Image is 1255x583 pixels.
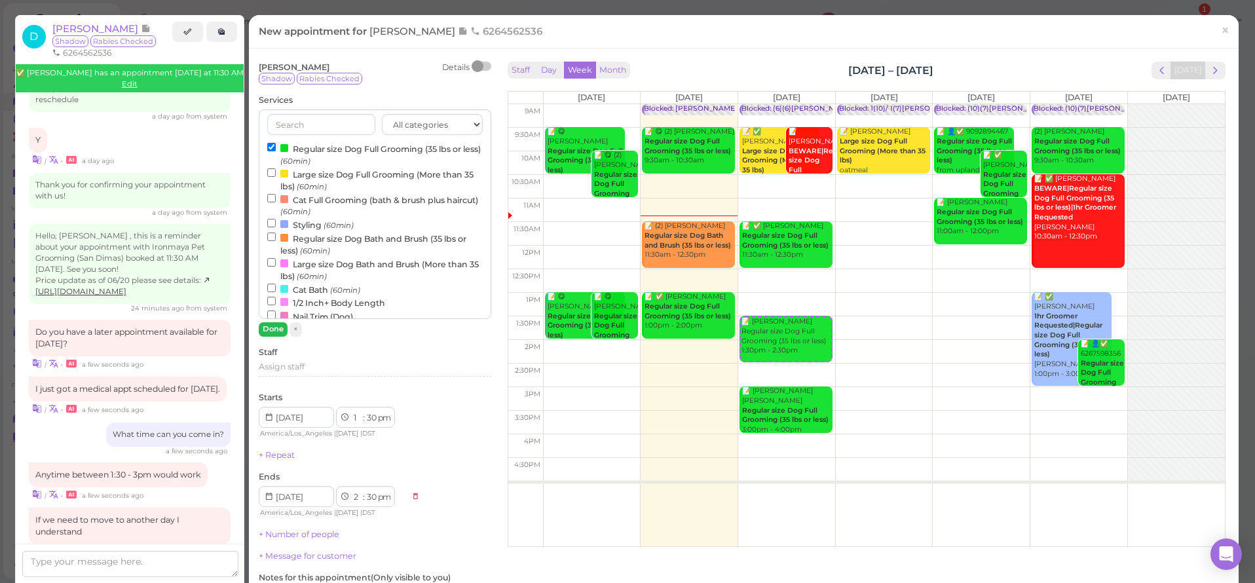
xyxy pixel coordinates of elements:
a: Edit [122,79,138,88]
b: Regular size Dog Full Grooming (35 lbs or less) [983,170,1026,217]
span: 2pm [525,343,540,351]
span: Rabies Checked [90,35,156,47]
div: • [29,356,231,370]
label: Regular size Dog Bath and Brush (35 lbs or less) [267,231,483,257]
div: 📝 😋 (2) [PERSON_NAME] 9:30am - 10:30am [644,127,735,166]
div: 📝 [PERSON_NAME] new schnauzer [PERSON_NAME] 9:30am - 10:30am [788,127,833,252]
label: Cat Full Grooming (bath & brush plus haircut) [267,193,483,218]
span: 09/22/2025 11:56am [152,208,186,217]
span: Confirmed [16,68,25,77]
div: 📝 😋 (2) [PERSON_NAME] 10:00am - 11:00am [593,151,638,237]
label: 1/2 Inch+ Body Length [267,295,385,309]
div: Blocked: [PERSON_NAME] Off • appointment [644,104,802,114]
b: Regular size Dog Full Grooming (35 lbs or less) [1034,137,1121,155]
b: Regular size Dog Full Grooming (35 lbs or less) [742,406,829,424]
span: DST [362,508,375,517]
span: 9:30am [515,130,540,139]
span: D [22,25,46,48]
input: Regular size Dog Bath and Brush (35 lbs or less) (60min) [267,233,276,241]
span: Shadow [52,35,88,47]
span: America/Los_Angeles [260,429,332,438]
input: Cat Bath (60min) [267,284,276,292]
span: 4:30pm [514,461,540,469]
b: Regular size Dog Full Grooming (35 lbs or less) [937,208,1023,226]
b: Large size Dog Full Grooming (More than 35 lbs) [742,147,818,174]
span: [DATE] [675,92,703,102]
div: | | [259,428,405,440]
span: America/Los_Angeles [260,508,332,517]
div: 📝 [PERSON_NAME] 11:00am - 12:00pm [936,198,1027,236]
span: 1:30pm [516,319,540,328]
label: Nail Trim (Dog) [267,309,353,323]
input: Nail Trim (Dog) [267,310,276,319]
div: 📝 😋 [PERSON_NAME] 1:00pm - 2:00pm [547,292,625,350]
div: | | [259,507,405,519]
small: (60min) [280,207,310,216]
div: 📝 ✅ [PERSON_NAME] 11:30am - 12:30pm [741,221,833,260]
i: | [45,405,47,414]
b: Regular size Dog Full Grooming (35 lbs or less) [548,147,623,174]
div: Open Intercom Messenger [1210,538,1242,570]
div: Hello, [PERSON_NAME] , this is a reminder about your appointment with Ironmaya Pet Grooming (San ... [29,224,231,304]
label: Ends [259,471,280,483]
a: [PERSON_NAME] [52,22,151,35]
span: [PERSON_NAME] [369,25,458,37]
div: 📝 ✅ [PERSON_NAME] 10:00am - 11:00am [983,151,1027,237]
span: [DATE] [578,92,605,102]
b: BEWARE|Regular size Dog Full Grooming (35 lbs or less) [789,147,851,203]
label: Regular size Dog Full Grooming (35 lbs or less) [267,141,483,167]
span: [PERSON_NAME] [259,62,329,72]
span: × [293,324,298,333]
span: 4pm [524,437,540,445]
small: (60min) [330,286,360,295]
div: 📝 ✅ [PERSON_NAME] 1:00pm - 2:00pm [644,292,735,331]
label: Staff [259,347,277,358]
div: 📝 [PERSON_NAME] oatmeal 9:30am - 10:30am [839,127,930,185]
span: 09/23/2025 11:19am [82,491,143,500]
div: 📝 [PERSON_NAME] Regular size Dog Full Grooming (35 lbs or less) 1:30pm - 2:30pm [741,317,831,356]
button: next [1205,62,1226,79]
button: Day [533,62,565,79]
div: Do you have a later appointment available for [DATE]? [29,320,231,356]
div: • [29,487,231,501]
div: 📝 ✅ [PERSON_NAME] [PERSON_NAME] 10:30am - 12:30pm [1034,174,1125,242]
button: [DATE] [1171,62,1206,79]
span: 12pm [522,248,540,257]
button: × [290,322,302,336]
span: 09/22/2025 11:54am [152,112,186,121]
span: [DATE] [336,429,358,438]
span: Shadow [259,73,295,85]
span: [DATE] [336,508,358,517]
span: 10am [521,154,540,162]
span: 09/23/2025 11:18am [82,405,143,414]
div: Blocked: (10)(7)[PERSON_NAME] • appointment [1034,104,1200,114]
label: Large size Dog Full Grooming (More than 35 lbs) [267,167,483,193]
span: [DATE] [1065,92,1093,102]
span: [PERSON_NAME] [52,22,141,35]
span: New appointment for [259,25,546,37]
div: Blocked: 1(10)/ 1(7)[PERSON_NAME] • appointment [839,104,1015,114]
button: prev [1152,62,1172,79]
button: Week [564,62,596,79]
i: | [45,360,47,369]
span: Rabies Checked [297,73,362,85]
span: 10:30am [512,178,540,186]
div: 📝 👤✅ 6267598356 Yelper 2:00pm - 3:00pm [1080,339,1125,436]
span: 6264562536 [470,25,542,37]
div: (2) [PERSON_NAME] 9:30am - 10:30am [1034,127,1125,166]
div: What time can you come in? [106,423,231,447]
b: Regular size Dog Full Grooming (35 lbs or less) [1081,359,1124,406]
label: Large size Dog Bath and Brush (More than 35 lbs) [267,257,483,282]
span: [DATE] [871,92,898,102]
div: Thank you for confirming your appointment with us! [29,173,231,208]
span: 3:30pm [515,413,540,422]
a: + Message for customer [259,551,356,561]
span: 09/23/2025 10:54am [131,304,186,312]
div: 📝 [PERSON_NAME] [PERSON_NAME] 3:00pm - 4:00pm [741,386,833,434]
input: 1/2 Inch+ Body Length [267,297,276,305]
small: (60min) [280,157,310,166]
input: Styling (60min) [267,219,276,227]
span: from system [186,112,227,121]
button: Done [259,322,288,336]
span: 3pm [525,390,540,398]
